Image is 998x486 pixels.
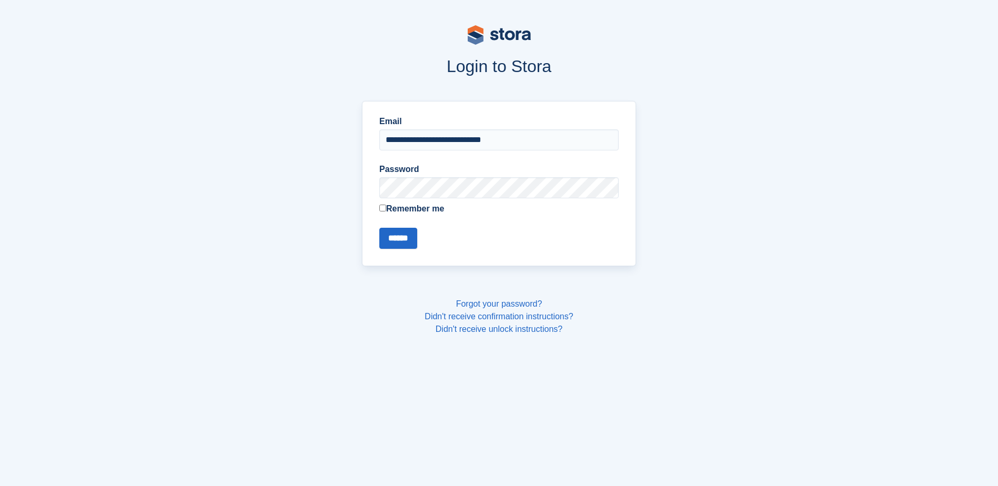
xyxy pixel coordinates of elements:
label: Password [379,163,619,176]
a: Forgot your password? [456,299,542,308]
label: Email [379,115,619,128]
a: Didn't receive unlock instructions? [436,325,562,333]
h1: Login to Stora [162,57,837,76]
label: Remember me [379,202,619,215]
input: Remember me [379,205,386,211]
a: Didn't receive confirmation instructions? [425,312,573,321]
img: stora-logo-53a41332b3708ae10de48c4981b4e9114cc0af31d8433b30ea865607fb682f29.svg [468,25,531,45]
